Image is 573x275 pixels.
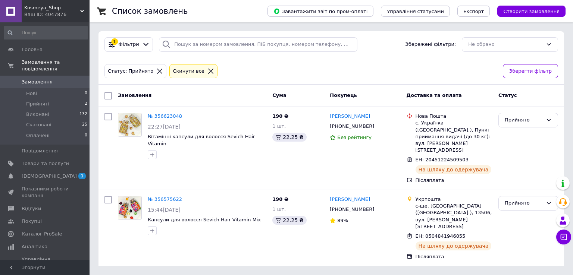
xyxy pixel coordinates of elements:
[416,203,492,230] div: с-ще. [GEOGRAPHIC_DATA] ([GEOGRAPHIC_DATA].), 13506, вул. [PERSON_NAME][STREET_ADDRESS]
[85,101,87,107] span: 2
[118,196,142,220] a: Фото товару
[24,4,80,11] span: Kosmeya_Shop
[416,113,492,120] div: Нова Пошта
[272,216,306,225] div: 22.25 ₴
[148,196,182,202] a: № 356575622
[22,231,62,237] span: Каталог ProSale
[416,241,492,250] div: На шляху до одержувача
[381,6,450,17] button: Управління статусами
[106,67,155,75] div: Статус: Прийнято
[328,121,376,131] div: [PHONE_NUMBER]
[22,173,77,180] span: [DEMOGRAPHIC_DATA]
[82,121,87,128] span: 25
[416,165,492,174] div: На шляху до одержувача
[273,8,367,15] span: Завантажити звіт по пром-оплаті
[272,206,286,212] span: 1 шт.
[118,92,151,98] span: Замовлення
[416,196,492,203] div: Укрпошта
[503,9,560,14] span: Створити замовлення
[330,196,370,203] a: [PERSON_NAME]
[330,92,357,98] span: Покупець
[22,218,42,225] span: Покупці
[148,113,182,119] a: № 356623048
[337,135,372,140] span: Без рейтингу
[497,6,566,17] button: Створити замовлення
[337,218,348,223] span: 89%
[159,37,357,52] input: Пошук за номером замовлення, ПІБ покупця, номером телефону, Email, номером накладної
[330,113,370,120] a: [PERSON_NAME]
[22,59,90,72] span: Замовлення та повідомлення
[148,217,261,222] a: Капсули для волосся Sevich Hair Vitamin Mix
[26,132,50,139] span: Оплачені
[416,253,492,260] div: Післяплата
[416,233,466,239] span: ЕН: 0504841946055
[416,120,492,154] div: с. Українка ([GEOGRAPHIC_DATA].), Пункт приймання-видачі (до 30 кг): вул. [PERSON_NAME][STREET_AD...
[148,207,181,213] span: 15:44[DATE]
[416,177,492,184] div: Післяплата
[26,121,51,128] span: Скасовані
[79,111,87,118] span: 132
[556,230,571,244] button: Чат з покупцем
[22,243,47,250] span: Аналітика
[272,92,286,98] span: Cума
[22,256,69,269] span: Управління сайтом
[272,196,288,202] span: 190 ₴
[26,111,49,118] span: Виконані
[119,41,139,48] span: Фільтри
[118,196,141,219] img: Фото товару
[78,173,86,179] span: 1
[407,92,462,98] span: Доставка та оплата
[505,116,543,124] div: Прийнято
[272,133,306,142] div: 22.25 ₴
[111,38,118,45] div: 1
[22,148,58,154] span: Повідомлення
[22,205,41,212] span: Відгуки
[26,90,37,97] span: Нові
[171,67,206,75] div: Cкинути все
[22,160,69,167] span: Товари та послуги
[267,6,373,17] button: Завантажити звіт по пром-оплаті
[22,79,53,85] span: Замовлення
[490,8,566,14] a: Створити замовлення
[118,113,141,136] img: Фото товару
[85,90,87,97] span: 0
[457,6,490,17] button: Експорт
[503,64,558,79] button: Зберегти фільтр
[416,157,469,162] span: ЕН: 20451224509503
[272,123,286,129] span: 1 шт.
[26,101,49,107] span: Прийняті
[405,41,456,48] span: Збережені фільтри:
[112,7,188,16] h1: Список замовлень
[468,41,543,48] div: Не обрано
[24,11,90,18] div: Ваш ID: 4047876
[387,9,444,14] span: Управління статусами
[148,124,181,130] span: 22:27[DATE]
[272,113,288,119] span: 190 ₴
[22,186,69,199] span: Показники роботи компанії
[498,92,517,98] span: Статус
[505,199,543,207] div: Прийнято
[118,113,142,137] a: Фото товару
[463,9,484,14] span: Експорт
[328,205,376,214] div: [PHONE_NUMBER]
[148,134,255,146] a: Вітамінні капсули для волосся Sevich Hair Vitamin
[509,67,552,75] span: Зберегти фільтр
[22,46,43,53] span: Головна
[85,132,87,139] span: 0
[4,26,88,39] input: Пошук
